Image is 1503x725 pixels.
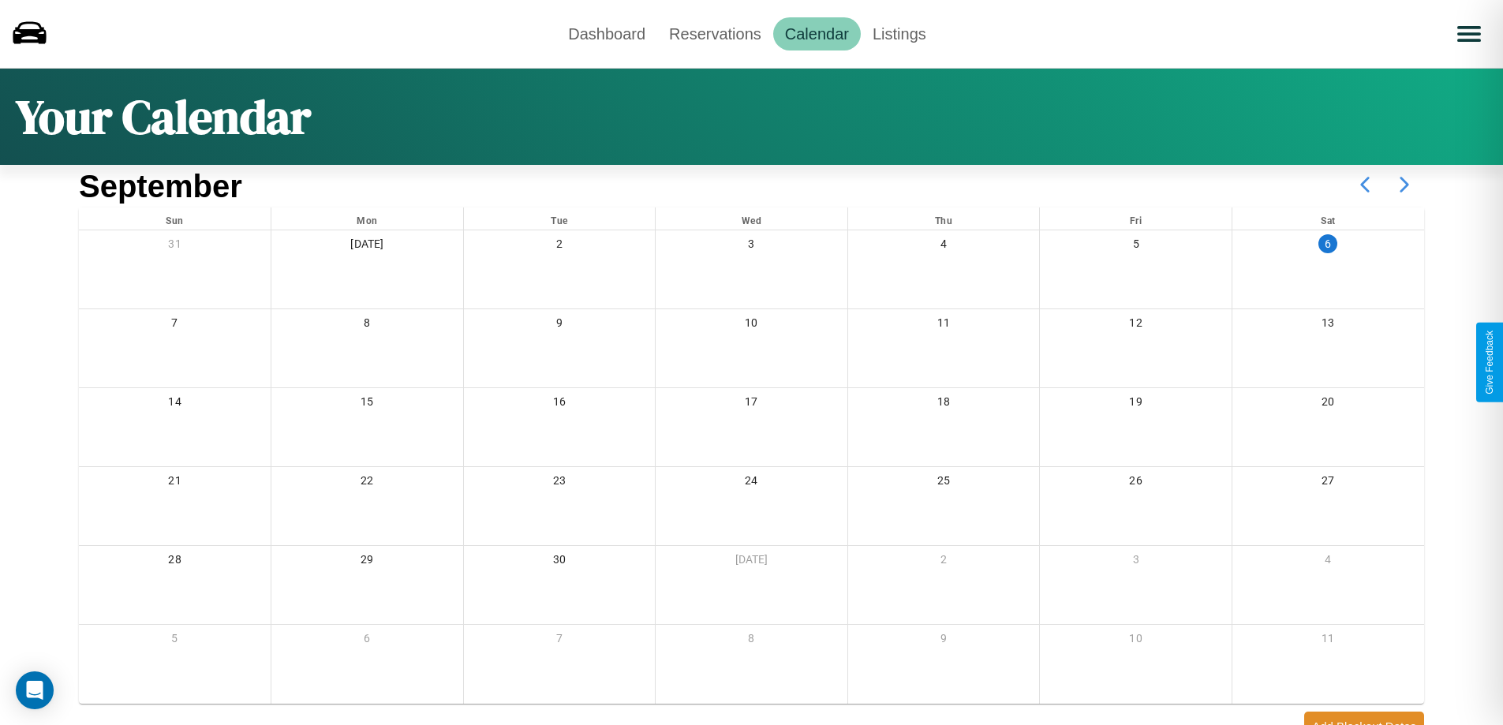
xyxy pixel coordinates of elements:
div: 23 [464,467,656,499]
div: 8 [656,625,847,657]
div: 15 [271,388,463,420]
div: 3 [1040,546,1232,578]
h2: September [79,169,242,204]
div: 6 [1318,234,1337,253]
button: Open menu [1447,12,1491,56]
div: 4 [1232,546,1424,578]
h1: Your Calendar [16,84,311,149]
div: 2 [464,230,656,263]
div: Sat [1232,207,1424,230]
a: Calendar [773,17,861,50]
div: 16 [464,388,656,420]
div: 11 [848,309,1040,342]
div: Thu [848,207,1040,230]
div: 20 [1232,388,1424,420]
div: 7 [79,309,271,342]
div: 7 [464,625,656,657]
div: 27 [1232,467,1424,499]
div: 10 [656,309,847,342]
div: 3 [656,230,847,263]
div: Open Intercom Messenger [16,671,54,709]
a: Reservations [657,17,773,50]
div: 5 [1040,230,1232,263]
div: 6 [271,625,463,657]
div: 2 [848,546,1040,578]
div: 30 [464,546,656,578]
div: Wed [656,207,847,230]
div: 26 [1040,467,1232,499]
div: 10 [1040,625,1232,657]
div: Tue [464,207,656,230]
div: 25 [848,467,1040,499]
div: 14 [79,388,271,420]
div: 18 [848,388,1040,420]
div: 24 [656,467,847,499]
div: Fri [1040,207,1232,230]
div: [DATE] [271,230,463,263]
div: 12 [1040,309,1232,342]
a: Dashboard [556,17,657,50]
div: 29 [271,546,463,578]
a: Listings [861,17,938,50]
div: 13 [1232,309,1424,342]
div: 31 [79,230,271,263]
div: 9 [464,309,656,342]
div: 22 [271,467,463,499]
div: 8 [271,309,463,342]
div: 4 [848,230,1040,263]
div: 11 [1232,625,1424,657]
div: 21 [79,467,271,499]
div: 28 [79,546,271,578]
div: Mon [271,207,463,230]
div: 19 [1040,388,1232,420]
div: 9 [848,625,1040,657]
div: Give Feedback [1484,331,1495,394]
div: 5 [79,625,271,657]
div: 17 [656,388,847,420]
div: [DATE] [656,546,847,578]
div: Sun [79,207,271,230]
